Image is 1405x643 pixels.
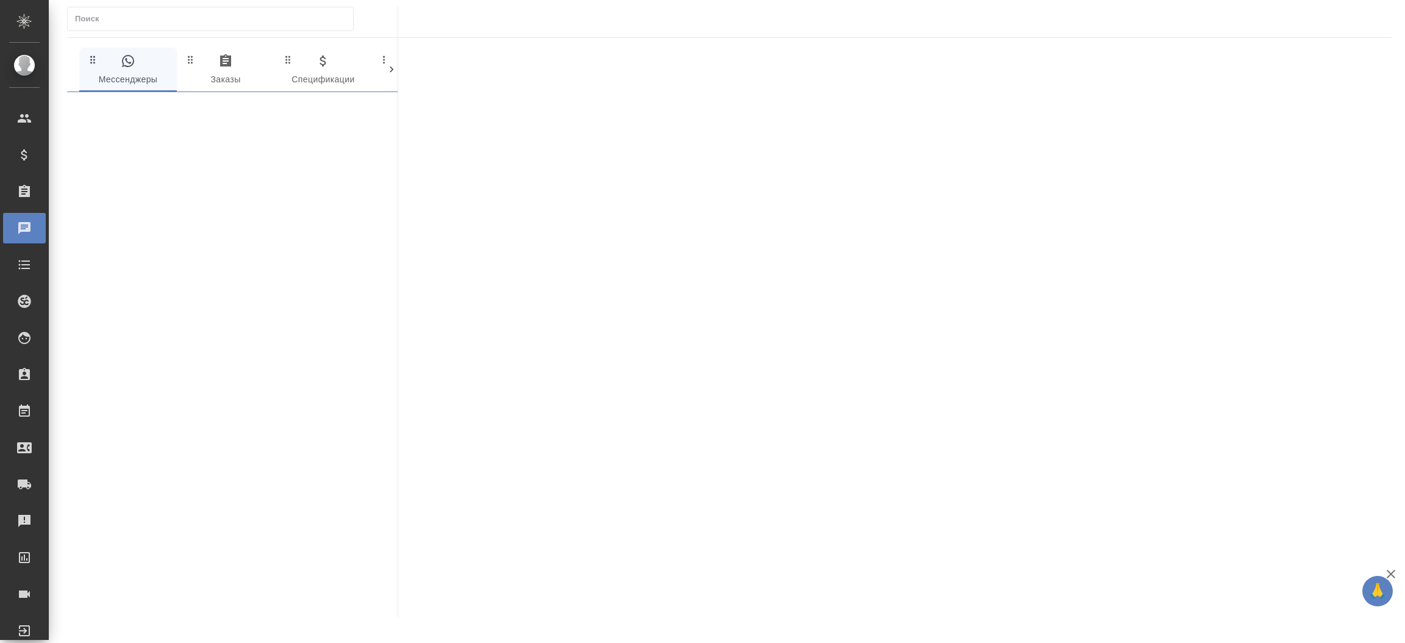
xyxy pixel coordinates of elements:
svg: Зажми и перетащи, чтобы поменять порядок вкладок [185,54,196,65]
svg: Зажми и перетащи, чтобы поменять порядок вкладок [282,54,294,65]
span: Клиенты [379,54,462,87]
input: Поиск [75,10,353,27]
span: Мессенджеры [87,54,170,87]
button: 🙏 [1362,576,1393,606]
svg: Зажми и перетащи, чтобы поменять порядок вкладок [87,54,99,65]
svg: Зажми и перетащи, чтобы поменять порядок вкладок [380,54,391,65]
span: Спецификации [282,54,365,87]
span: 🙏 [1367,578,1388,604]
span: Заказы [184,54,267,87]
